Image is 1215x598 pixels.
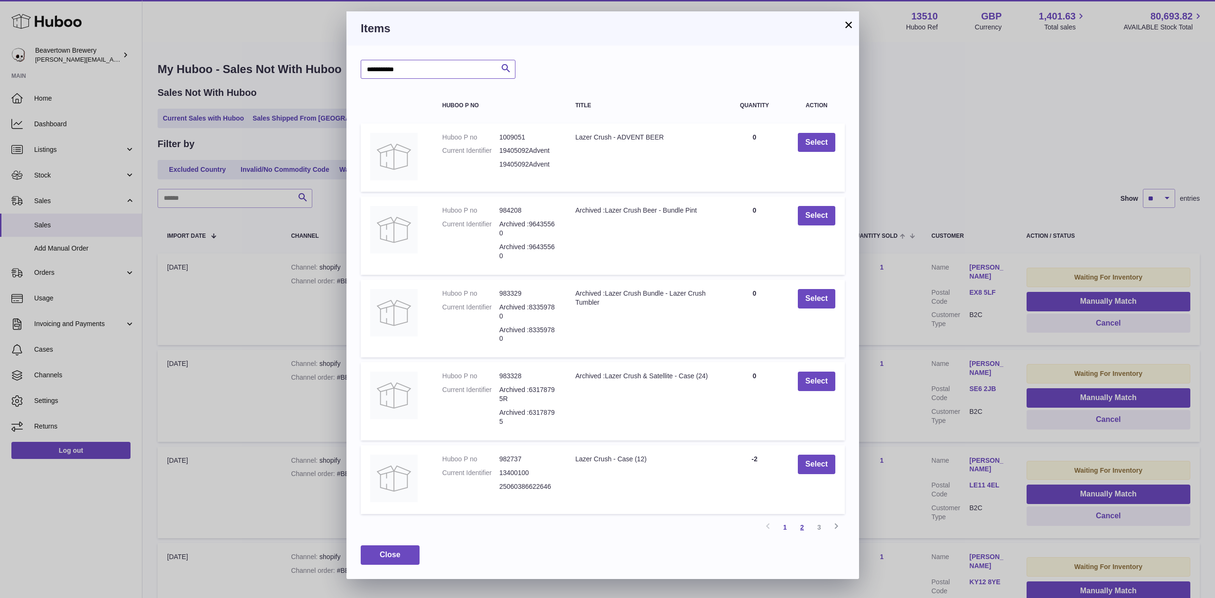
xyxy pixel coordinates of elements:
dd: 13400100 [499,468,556,477]
dd: 25060386622646 [499,482,556,491]
th: Huboo P no [433,93,566,118]
dt: Current Identifier [442,468,499,477]
td: 0 [721,362,788,440]
div: Archived :Lazer Crush & Satellite - Case (24) [575,372,711,381]
dt: Huboo P no [442,206,499,215]
dt: Huboo P no [442,289,499,298]
a: 1 [776,519,794,536]
button: Select [798,206,835,225]
button: Select [798,372,835,391]
dd: 19405092Advent [499,160,556,169]
dd: Archived :83359780 [499,326,556,344]
th: Action [788,93,845,118]
th: Title [566,93,720,118]
img: Archived :Lazer Crush Bundle - Lazer Crush Tumbler [370,289,418,336]
dt: Huboo P no [442,455,499,464]
img: Lazer Crush - Case (12) [370,455,418,502]
img: Archived :Lazer Crush & Satellite - Case (24) [370,372,418,419]
dd: 984208 [499,206,556,215]
button: Select [798,455,835,474]
dd: 983329 [499,289,556,298]
div: Lazer Crush - ADVENT BEER [575,133,711,142]
dd: 1009051 [499,133,556,142]
dd: Archived :63178795R [499,385,556,403]
img: Lazer Crush - ADVENT BEER [370,133,418,180]
button: Select [798,133,835,152]
dt: Huboo P no [442,372,499,381]
td: 0 [721,123,788,192]
dd: Archived :63178795 [499,408,556,426]
td: -2 [721,445,788,514]
dd: Archived :83359780 [499,303,556,321]
div: Archived :Lazer Crush Beer - Bundle Pint [575,206,711,215]
div: Archived :Lazer Crush Bundle - Lazer Crush Tumbler [575,289,711,307]
div: Lazer Crush - Case (12) [575,455,711,464]
td: 0 [721,196,788,274]
dd: Archived :96435560 [499,220,556,238]
dt: Huboo P no [442,133,499,142]
button: × [843,19,854,30]
th: Quantity [721,93,788,118]
button: Close [361,545,420,565]
h3: Items [361,21,845,36]
dt: Current Identifier [442,303,499,321]
a: 3 [811,519,828,536]
dt: Current Identifier [442,146,499,155]
img: Archived :Lazer Crush Beer - Bundle Pint [370,206,418,253]
td: 0 [721,280,788,357]
dd: 983328 [499,372,556,381]
dt: Current Identifier [442,385,499,403]
dd: Archived :96435560 [499,243,556,261]
button: Select [798,289,835,308]
span: Close [380,551,401,559]
dd: 19405092Advent [499,146,556,155]
dt: Current Identifier [442,220,499,238]
dd: 982737 [499,455,556,464]
a: 2 [794,519,811,536]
